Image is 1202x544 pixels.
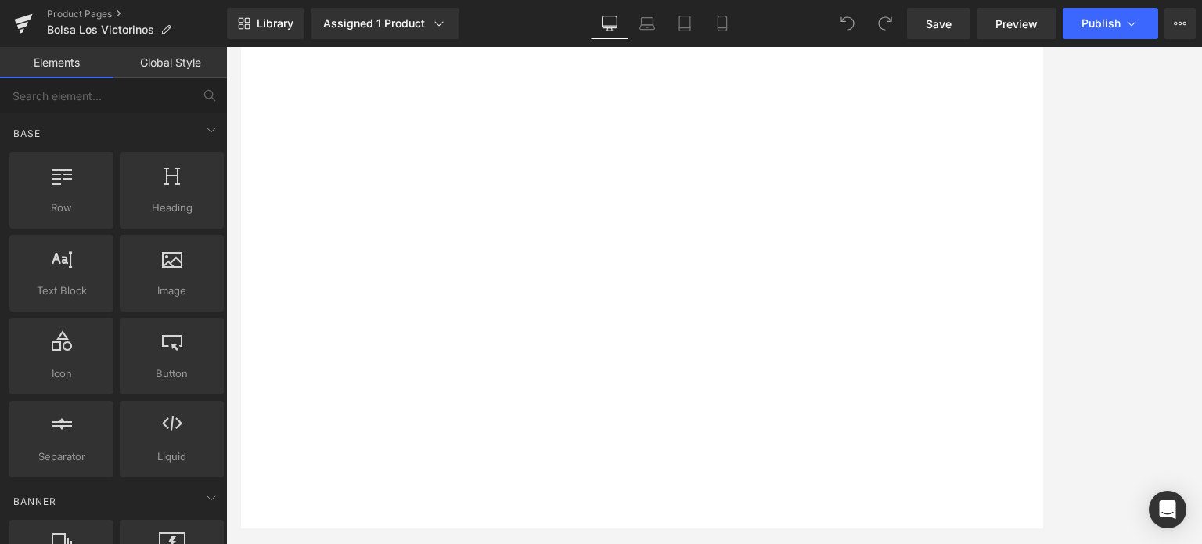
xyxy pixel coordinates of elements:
[591,8,628,39] a: Desktop
[124,366,219,382] span: Button
[257,16,293,31] span: Library
[227,8,304,39] a: New Library
[47,8,227,20] a: Product Pages
[926,16,952,32] span: Save
[704,8,741,39] a: Mobile
[977,8,1056,39] a: Preview
[1063,8,1158,39] button: Publish
[832,8,863,39] button: Undo
[995,16,1038,32] span: Preview
[628,8,666,39] a: Laptop
[14,200,109,216] span: Row
[869,8,901,39] button: Redo
[113,47,227,78] a: Global Style
[323,16,447,31] div: Assigned 1 Product
[12,494,58,509] span: Banner
[14,449,109,465] span: Separator
[1149,491,1186,528] div: Open Intercom Messenger
[1081,17,1121,30] span: Publish
[124,449,219,465] span: Liquid
[14,366,109,382] span: Icon
[124,283,219,299] span: Image
[124,200,219,216] span: Heading
[666,8,704,39] a: Tablet
[47,23,154,36] span: Bolsa Los Victorinos
[14,283,109,299] span: Text Block
[1164,8,1196,39] button: More
[12,126,42,141] span: Base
